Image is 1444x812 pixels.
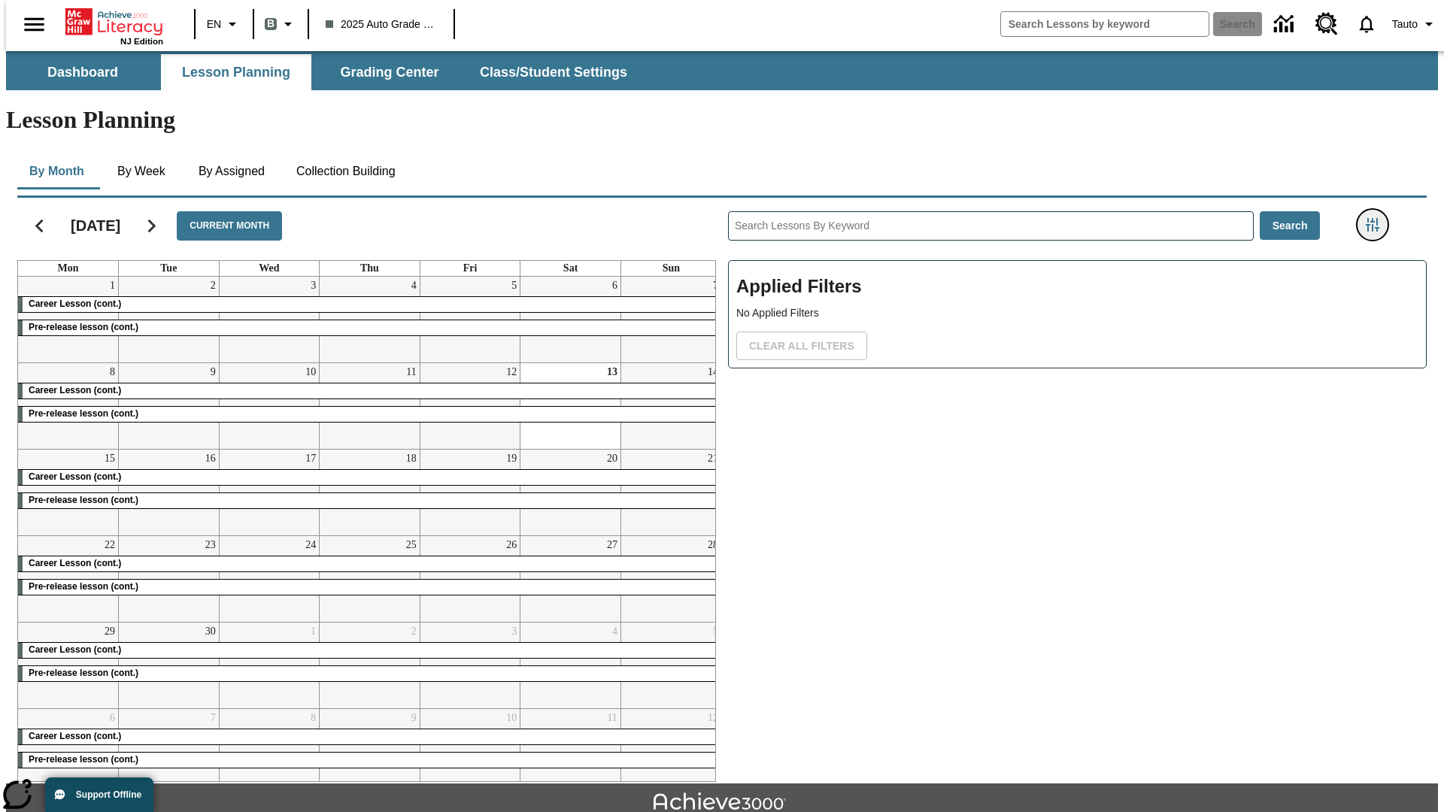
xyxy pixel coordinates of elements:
td: September 14, 2025 [620,363,721,450]
a: September 27, 2025 [604,536,620,554]
a: October 2, 2025 [408,623,420,641]
td: September 22, 2025 [18,536,119,623]
a: September 6, 2025 [609,277,620,295]
a: October 3, 2025 [508,623,520,641]
span: Career Lesson (cont.) [29,558,121,568]
a: September 20, 2025 [604,450,620,468]
a: September 24, 2025 [302,536,319,554]
td: September 1, 2025 [18,277,119,363]
div: Pre-release lesson (cont.) [18,320,721,335]
a: October 8, 2025 [308,709,319,727]
button: By Week [104,153,179,189]
td: September 8, 2025 [18,363,119,450]
span: Tauto [1392,17,1418,32]
span: Pre-release lesson (cont.) [29,322,138,332]
td: October 2, 2025 [320,623,420,709]
div: Career Lesson (cont.) [18,729,721,744]
td: October 11, 2025 [520,709,621,795]
div: Search [716,192,1427,782]
div: Career Lesson (cont.) [18,470,721,485]
div: Career Lesson (cont.) [18,643,721,658]
td: September 21, 2025 [620,450,721,536]
td: September 13, 2025 [520,363,621,450]
td: September 24, 2025 [219,536,320,623]
td: September 27, 2025 [520,536,621,623]
td: September 5, 2025 [420,277,520,363]
a: Home [65,7,163,37]
a: Thursday [357,261,382,276]
td: September 10, 2025 [219,363,320,450]
a: September 5, 2025 [508,277,520,295]
a: October 5, 2025 [710,623,721,641]
a: October 9, 2025 [408,709,420,727]
td: September 11, 2025 [320,363,420,450]
a: September 10, 2025 [302,363,319,381]
td: September 3, 2025 [219,277,320,363]
a: September 3, 2025 [308,277,319,295]
span: B [267,14,275,33]
a: September 23, 2025 [202,536,219,554]
button: Dashboard [8,54,158,90]
a: September 7, 2025 [710,277,721,295]
td: September 16, 2025 [119,450,220,536]
div: Pre-release lesson (cont.) [18,666,721,681]
td: September 17, 2025 [219,450,320,536]
td: October 7, 2025 [119,709,220,795]
button: Previous [20,207,59,245]
input: Search Lessons By Keyword [729,212,1253,240]
td: October 12, 2025 [620,709,721,795]
a: September 12, 2025 [503,363,520,381]
a: October 1, 2025 [308,623,319,641]
td: October 4, 2025 [520,623,621,709]
div: Calendar [5,192,716,782]
span: Pre-release lesson (cont.) [29,408,138,419]
button: By Assigned [187,153,277,189]
h2: Applied Filters [736,268,1418,305]
td: September 19, 2025 [420,450,520,536]
td: September 4, 2025 [320,277,420,363]
span: NJ Edition [120,37,163,46]
a: September 21, 2025 [705,450,721,468]
div: Career Lesson (cont.) [18,556,721,571]
td: September 12, 2025 [420,363,520,450]
button: Collection Building [284,153,408,189]
div: Home [65,5,163,46]
button: Grading Center [314,54,465,90]
td: September 29, 2025 [18,623,119,709]
td: October 5, 2025 [620,623,721,709]
a: September 26, 2025 [503,536,520,554]
a: September 2, 2025 [208,277,219,295]
a: September 25, 2025 [403,536,420,554]
a: Sunday [660,261,683,276]
a: October 7, 2025 [208,709,219,727]
a: September 11, 2025 [403,363,419,381]
button: Language: EN, Select a language [200,11,248,38]
a: September 13, 2025 [604,363,620,381]
span: 2025 Auto Grade 1 B [326,17,437,32]
td: September 15, 2025 [18,450,119,536]
a: October 12, 2025 [705,709,721,727]
a: Tuesday [157,261,180,276]
a: September 28, 2025 [705,536,721,554]
div: Pre-release lesson (cont.) [18,580,721,595]
a: September 14, 2025 [705,363,721,381]
td: October 8, 2025 [219,709,320,795]
a: Monday [55,261,82,276]
td: September 26, 2025 [420,536,520,623]
span: Career Lesson (cont.) [29,731,121,741]
td: September 6, 2025 [520,277,621,363]
div: Career Lesson (cont.) [18,297,721,312]
div: Pre-release lesson (cont.) [18,493,721,508]
td: September 18, 2025 [320,450,420,536]
span: Career Lesson (cont.) [29,385,121,395]
a: September 4, 2025 [408,277,420,295]
button: Lesson Planning [161,54,311,90]
td: September 23, 2025 [119,536,220,623]
td: September 2, 2025 [119,277,220,363]
a: October 6, 2025 [107,709,118,727]
a: September 30, 2025 [202,623,219,641]
a: September 18, 2025 [403,450,420,468]
span: Career Lesson (cont.) [29,298,121,309]
h2: [DATE] [71,217,120,235]
a: September 16, 2025 [202,450,219,468]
